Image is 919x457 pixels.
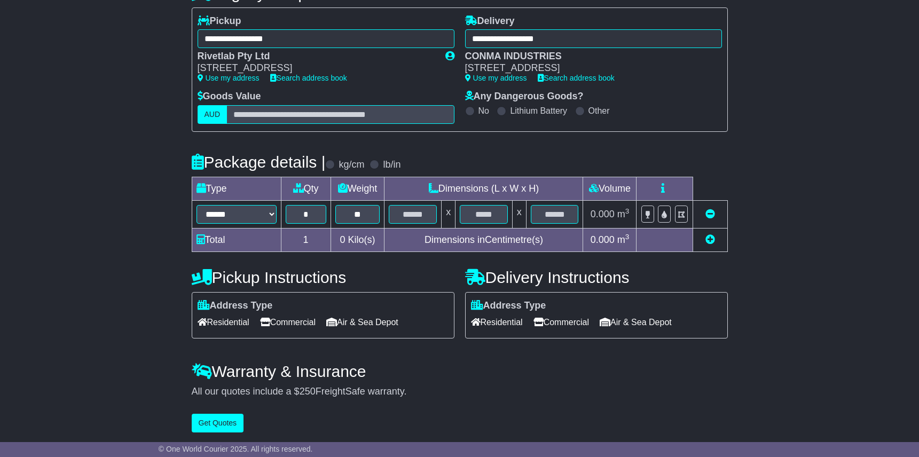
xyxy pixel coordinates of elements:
[591,209,615,219] span: 0.000
[198,74,260,82] a: Use my address
[510,106,567,116] label: Lithium Battery
[331,228,384,251] td: Kilo(s)
[384,228,583,251] td: Dimensions in Centimetre(s)
[625,233,630,241] sup: 3
[281,228,331,251] td: 1
[198,314,249,330] span: Residential
[591,234,615,245] span: 0.000
[340,234,345,245] span: 0
[159,445,313,453] span: © One World Courier 2025. All rights reserved.
[583,177,637,200] td: Volume
[198,62,435,74] div: [STREET_ADDRESS]
[533,314,589,330] span: Commercial
[260,314,316,330] span: Commercial
[383,159,400,171] label: lb/in
[192,153,326,171] h4: Package details |
[471,314,523,330] span: Residential
[442,200,455,228] td: x
[198,105,227,124] label: AUD
[198,91,261,103] label: Goods Value
[512,200,526,228] td: x
[331,177,384,200] td: Weight
[600,314,672,330] span: Air & Sea Depot
[465,62,711,74] div: [STREET_ADDRESS]
[339,159,364,171] label: kg/cm
[538,74,615,82] a: Search address book
[478,106,489,116] label: No
[465,269,728,286] h4: Delivery Instructions
[192,363,728,380] h4: Warranty & Insurance
[465,74,527,82] a: Use my address
[192,177,281,200] td: Type
[192,269,454,286] h4: Pickup Instructions
[192,414,244,432] button: Get Quotes
[270,74,347,82] a: Search address book
[705,209,715,219] a: Remove this item
[617,209,630,219] span: m
[625,207,630,215] sup: 3
[465,91,584,103] label: Any Dangerous Goods?
[617,234,630,245] span: m
[300,386,316,397] span: 250
[198,300,273,312] label: Address Type
[471,300,546,312] label: Address Type
[198,51,435,62] div: Rivetlab Pty Ltd
[465,51,711,62] div: CONMA INDUSTRIES
[384,177,583,200] td: Dimensions (L x W x H)
[465,15,515,27] label: Delivery
[192,228,281,251] td: Total
[281,177,331,200] td: Qty
[588,106,610,116] label: Other
[326,314,398,330] span: Air & Sea Depot
[192,386,728,398] div: All our quotes include a $ FreightSafe warranty.
[705,234,715,245] a: Add new item
[198,15,241,27] label: Pickup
